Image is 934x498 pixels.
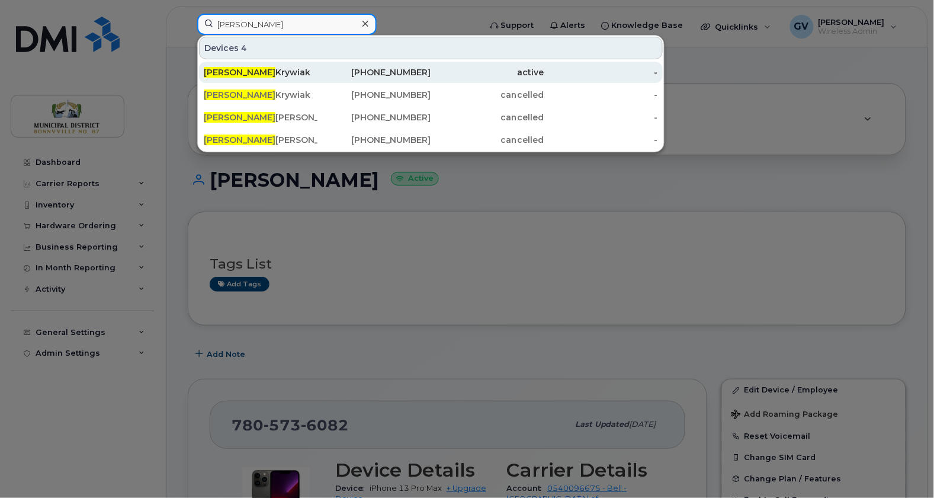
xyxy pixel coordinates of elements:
div: - [544,111,658,123]
div: active [431,66,544,78]
div: cancelled [431,134,544,146]
div: [PHONE_NUMBER] [317,89,431,101]
a: [PERSON_NAME][PERSON_NAME][PHONE_NUMBER]cancelled- [199,107,663,128]
a: [PERSON_NAME]Krywiak[PHONE_NUMBER]active- [199,62,663,83]
span: [PERSON_NAME] [204,90,275,100]
div: [PERSON_NAME] [204,111,317,123]
div: - [544,134,658,146]
div: cancelled [431,111,544,123]
div: Krywiak [204,66,317,78]
a: [PERSON_NAME]Krywiak[PHONE_NUMBER]cancelled- [199,84,663,106]
div: [PHONE_NUMBER] [317,66,431,78]
div: [PHONE_NUMBER] [317,111,431,123]
div: [PHONE_NUMBER] [317,134,431,146]
div: - [544,89,658,101]
div: Devices [199,37,663,59]
span: [PERSON_NAME] [204,67,275,78]
a: [PERSON_NAME][PERSON_NAME][PHONE_NUMBER]cancelled- [199,129,663,151]
span: 4 [241,42,247,54]
div: Krywiak [204,89,317,101]
div: [PERSON_NAME] [204,134,317,146]
span: [PERSON_NAME] [204,112,275,123]
div: cancelled [431,89,544,101]
span: [PERSON_NAME] [204,135,275,145]
div: - [544,66,658,78]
